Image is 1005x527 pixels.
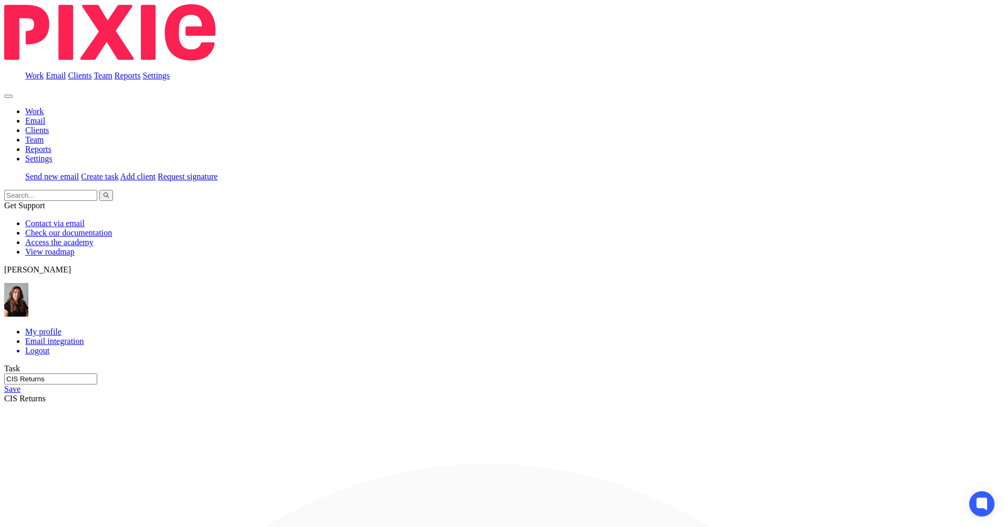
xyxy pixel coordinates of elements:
[4,384,20,393] a: Save
[115,71,141,80] a: Reports
[25,346,49,355] span: Logout
[25,337,84,346] a: Email integration
[25,346,1001,356] a: Logout
[25,172,79,181] a: Send new email
[68,71,91,80] a: Clients
[94,71,112,80] a: Team
[158,172,218,181] a: Request signature
[4,364,20,373] label: Task
[46,71,66,80] a: Email
[99,190,113,201] button: Search
[4,4,216,60] img: Pixie
[25,116,45,125] a: Email
[25,228,112,237] a: Check our documentation
[120,172,156,181] a: Add client
[4,373,1001,403] div: CIS Returns
[25,107,44,116] a: Work
[25,247,75,256] a: View roadmap
[25,145,52,154] a: Reports
[4,283,28,317] img: IMG_0011.jpg
[25,71,44,80] a: Work
[4,394,1001,403] div: CIS Returns
[25,327,61,336] a: My profile
[4,190,97,201] input: Search
[25,135,44,144] a: Team
[81,172,119,181] a: Create task
[25,154,53,163] a: Settings
[4,265,1001,275] p: [PERSON_NAME]
[143,71,170,80] a: Settings
[4,201,45,210] span: Get Support
[25,126,49,135] a: Clients
[25,219,85,228] a: Contact via email
[25,238,94,247] a: Access the academy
